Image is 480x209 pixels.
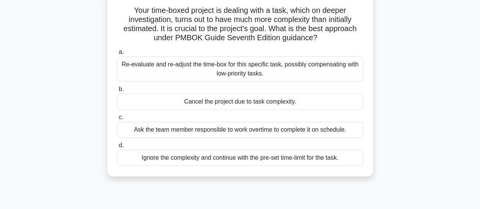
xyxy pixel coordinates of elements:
span: a. [119,49,124,55]
span: d. [119,142,124,148]
span: b. [119,86,124,92]
div: Ask the team member responsible to work overtime to complete it on schedule. [117,122,363,138]
div: Cancel the project due to task complexity. [117,94,363,110]
div: Re-evaluate and re-adjust the time-box for this specific task, possibly compensating with low-pri... [117,57,363,82]
h5: Your time-boxed project is dealing with a task, which on deeper investigation, turns out to have ... [116,6,364,43]
div: Ignore the complexity and continue with the pre-set time-limit for the task. [117,150,363,166]
span: c. [119,114,123,120]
